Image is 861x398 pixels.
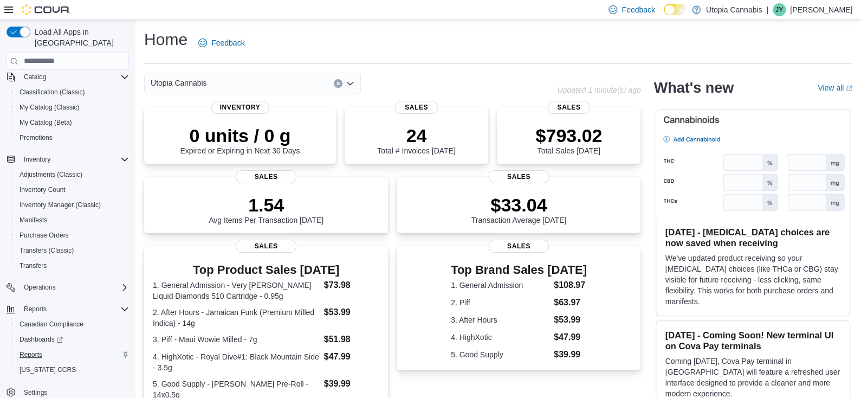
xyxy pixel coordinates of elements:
[15,168,129,181] span: Adjustments (Classic)
[20,320,83,329] span: Canadian Compliance
[15,214,129,227] span: Manifests
[15,116,76,129] a: My Catalog (Beta)
[665,253,841,307] p: We've updated product receiving so your [MEDICAL_DATA] choices (like THCa or CBG) stay visible fo...
[11,332,133,347] a: Dashboards
[11,228,133,243] button: Purchase Orders
[236,170,296,183] span: Sales
[24,283,56,292] span: Operations
[15,363,80,376] a: [US_STATE] CCRS
[547,101,591,114] span: Sales
[15,333,67,346] a: Dashboards
[20,365,76,374] span: [US_STATE] CCRS
[11,317,133,332] button: Canadian Compliance
[395,101,438,114] span: Sales
[775,3,783,16] span: JY
[20,153,55,166] button: Inventory
[20,103,80,112] span: My Catalog (Classic)
[790,3,852,16] p: [PERSON_NAME]
[15,244,78,257] a: Transfers (Classic)
[20,70,50,84] button: Catalog
[554,313,587,326] dd: $53.99
[773,3,786,16] div: Jason Yoo
[20,350,42,359] span: Reports
[211,101,269,114] span: Inventory
[153,280,320,301] dt: 1. General Admission - Very [PERSON_NAME] Liquid Diamonds 510 Cartridge - 0.95g
[2,301,133,317] button: Reports
[15,318,129,331] span: Canadian Compliance
[2,69,133,85] button: Catalog
[20,201,101,209] span: Inventory Manager (Classic)
[20,88,85,97] span: Classification (Classic)
[153,334,320,345] dt: 3. Piff - Maui Wowie Milled - 7g
[20,303,129,316] span: Reports
[11,115,133,130] button: My Catalog (Beta)
[236,240,296,253] span: Sales
[11,258,133,273] button: Transfers
[622,4,655,15] span: Feedback
[664,15,664,16] span: Dark Mode
[451,280,549,291] dt: 1. General Admission
[554,279,587,292] dd: $108.97
[30,27,129,48] span: Load All Apps in [GEOGRAPHIC_DATA]
[151,76,207,89] span: Utopia Cannabis
[324,306,380,319] dd: $53.99
[15,348,47,361] a: Reports
[451,349,549,360] dt: 5. Good Supply
[20,216,47,224] span: Manifests
[535,125,602,146] p: $793.02
[451,297,549,308] dt: 2. Piff
[180,125,300,155] div: Expired or Expiring in Next 30 Days
[706,3,762,16] p: Utopia Cannabis
[15,363,129,376] span: Washington CCRS
[211,37,244,48] span: Feedback
[20,153,129,166] span: Inventory
[346,79,354,88] button: Open list of options
[11,347,133,362] button: Reports
[153,307,320,329] dt: 2. After Hours - Jamaican Funk (Premium Milled Indica) - 14g
[15,259,129,272] span: Transfers
[324,350,380,363] dd: $47.99
[11,213,133,228] button: Manifests
[22,4,70,15] img: Cova
[15,259,51,272] a: Transfers
[11,182,133,197] button: Inventory Count
[15,198,105,211] a: Inventory Manager (Classic)
[451,314,549,325] dt: 3. After Hours
[557,86,640,94] p: Updated 1 minute(s) ago
[20,246,74,255] span: Transfers (Classic)
[15,229,129,242] span: Purchase Orders
[665,227,841,248] h3: [DATE] - [MEDICAL_DATA] choices are now saved when receiving
[20,185,66,194] span: Inventory Count
[20,133,53,142] span: Promotions
[11,243,133,258] button: Transfers (Classic)
[324,279,380,292] dd: $73.98
[2,280,133,295] button: Operations
[653,79,733,97] h2: What's new
[554,296,587,309] dd: $63.97
[20,335,63,344] span: Dashboards
[11,130,133,145] button: Promotions
[194,32,249,54] a: Feedback
[20,303,51,316] button: Reports
[11,197,133,213] button: Inventory Manager (Classic)
[15,101,84,114] a: My Catalog (Classic)
[15,168,87,181] a: Adjustments (Classic)
[15,183,129,196] span: Inventory Count
[15,86,89,99] a: Classification (Classic)
[324,333,380,346] dd: $51.98
[471,194,567,224] div: Transaction Average [DATE]
[324,377,380,390] dd: $39.99
[24,73,46,81] span: Catalog
[24,388,47,397] span: Settings
[15,131,129,144] span: Promotions
[20,231,69,240] span: Purchase Orders
[15,318,88,331] a: Canadian Compliance
[2,152,133,167] button: Inventory
[20,281,60,294] button: Operations
[15,214,51,227] a: Manifests
[11,85,133,100] button: Classification (Classic)
[846,85,852,92] svg: External link
[15,116,129,129] span: My Catalog (Beta)
[15,183,70,196] a: Inventory Count
[15,101,129,114] span: My Catalog (Classic)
